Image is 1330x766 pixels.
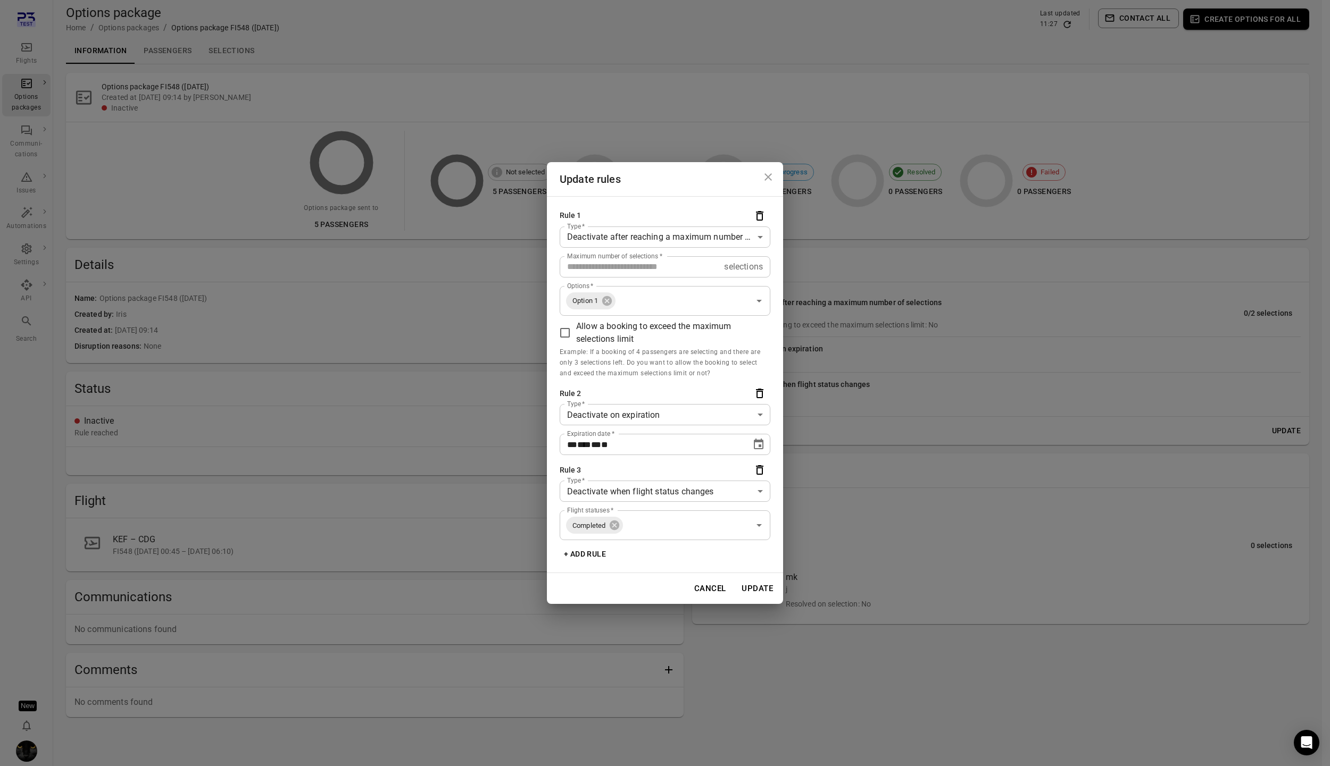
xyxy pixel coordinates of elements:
span: Option 1 [566,296,604,306]
span: Minutes [601,441,608,449]
h2: Update rules [547,162,783,196]
button: Update [736,577,779,600]
span: Completed [566,520,612,531]
span: Allow a booking to exceed the maximum selections limit [576,320,762,346]
button: Cancel [688,577,732,600]
label: Type [567,222,585,231]
button: Delete [749,383,770,404]
label: Type [567,399,585,408]
label: Type [567,476,585,485]
div: Open Intercom Messenger [1294,730,1319,755]
button: Choose date, selected date is Aug 30, 2025 [748,434,769,455]
button: Open [752,293,767,308]
div: Option 1 [566,292,616,309]
span: Day [567,441,577,449]
label: Flight statuses [567,506,613,515]
div: Deactivate after reaching a maximum number of selections [560,226,770,248]
button: Close dialog [758,166,779,188]
button: + Add rule [560,544,610,564]
button: Delete [749,459,770,481]
label: Expiration date [567,429,614,438]
p: selections [724,260,763,273]
div: Completed [566,517,623,534]
span: Hours [591,441,601,449]
button: Open [752,518,767,533]
div: Rule 1 [560,210,581,222]
button: Delete [749,205,770,226]
div: Deactivate when flight status changes [560,481,770,502]
div: Rule 2 [560,388,581,400]
p: Example: If a booking of 4 passengers are selecting and there are only 3 selections left. Do you ... [560,347,770,379]
label: Maximum number of selections [567,251,662,260]
div: Deactivate on expiration [560,404,770,425]
span: Month [577,441,591,449]
label: Options [567,281,594,290]
div: Rule 3 [560,465,581,476]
